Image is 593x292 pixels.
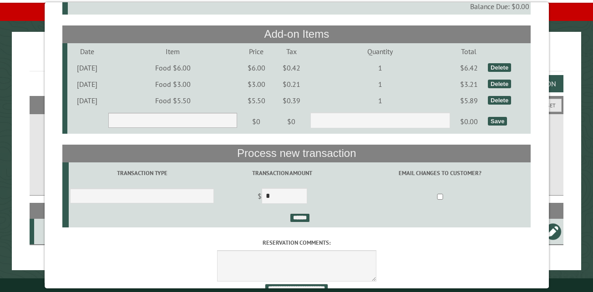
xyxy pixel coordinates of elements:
label: Email changes to customer? [350,169,529,177]
div: Delete [488,80,511,88]
td: [DATE] [67,92,107,109]
td: Food $5.50 [107,92,238,109]
td: $5.50 [238,92,274,109]
th: Process new transaction [62,145,531,162]
td: Price [238,43,274,60]
td: $6.00 [238,60,274,76]
td: Tax [274,43,309,60]
td: Item [107,43,238,60]
td: Food $6.00 [107,60,238,76]
div: B9 [38,227,65,236]
td: 1 [309,76,451,92]
td: $ [215,184,349,210]
div: Delete [488,96,511,105]
td: $0.21 [274,76,309,92]
td: $3.21 [451,76,487,92]
td: 1 [309,60,451,76]
label: Transaction Type [70,169,214,177]
td: $0 [274,109,309,134]
div: Delete [488,63,511,72]
td: $6.42 [451,60,487,76]
div: Save [488,117,507,126]
td: $5.89 [451,92,487,109]
td: $0.00 [451,109,487,134]
td: [DATE] [67,76,107,92]
td: $0.42 [274,60,309,76]
td: Total [451,43,487,60]
th: Site [34,203,66,219]
h1: Reservations [30,46,563,71]
h2: Filters [30,96,563,113]
td: $0 [238,109,274,134]
td: [DATE] [67,60,107,76]
td: $0.39 [274,92,309,109]
th: Add-on Items [62,25,531,43]
td: Quantity [309,43,451,60]
label: Transaction Amount [217,169,348,177]
label: Reservation comments: [62,238,531,247]
td: $3.00 [238,76,274,92]
td: Date [67,43,107,60]
td: Food $3.00 [107,76,238,92]
td: 1 [309,92,451,109]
